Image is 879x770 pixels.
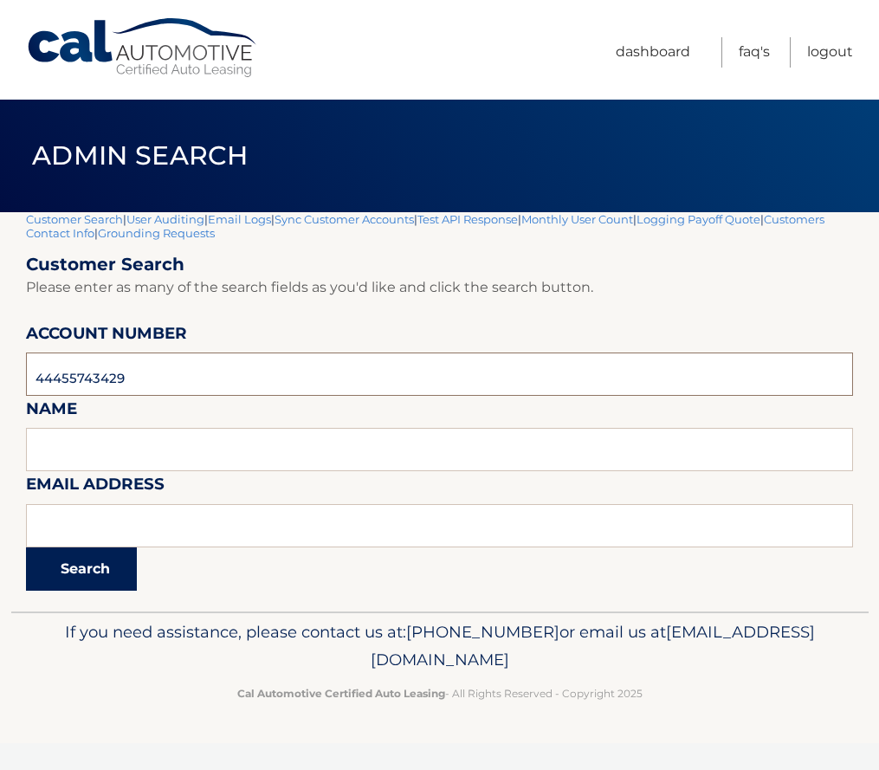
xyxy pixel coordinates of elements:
a: Monthly User Count [521,212,633,226]
a: Sync Customer Accounts [275,212,414,226]
a: Cal Automotive [26,17,260,79]
a: Test API Response [417,212,518,226]
label: Name [26,396,77,428]
label: Account Number [26,320,187,353]
p: - All Rights Reserved - Copyright 2025 [37,684,843,702]
p: If you need assistance, please contact us at: or email us at [37,618,843,674]
a: Dashboard [616,37,690,68]
a: Logging Payoff Quote [637,212,760,226]
div: | | | | | | | | [26,212,853,611]
button: Search [26,547,137,591]
a: User Auditing [126,212,204,226]
a: Customer Search [26,212,123,226]
span: [PHONE_NUMBER] [406,622,559,642]
span: Admin Search [32,139,248,171]
a: Grounding Requests [98,226,215,240]
a: Logout [807,37,853,68]
a: FAQ's [739,37,770,68]
h2: Customer Search [26,254,853,275]
strong: Cal Automotive Certified Auto Leasing [237,687,445,700]
a: Customers Contact Info [26,212,824,240]
label: Email Address [26,471,165,503]
p: Please enter as many of the search fields as you'd like and click the search button. [26,275,853,300]
a: Email Logs [208,212,271,226]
